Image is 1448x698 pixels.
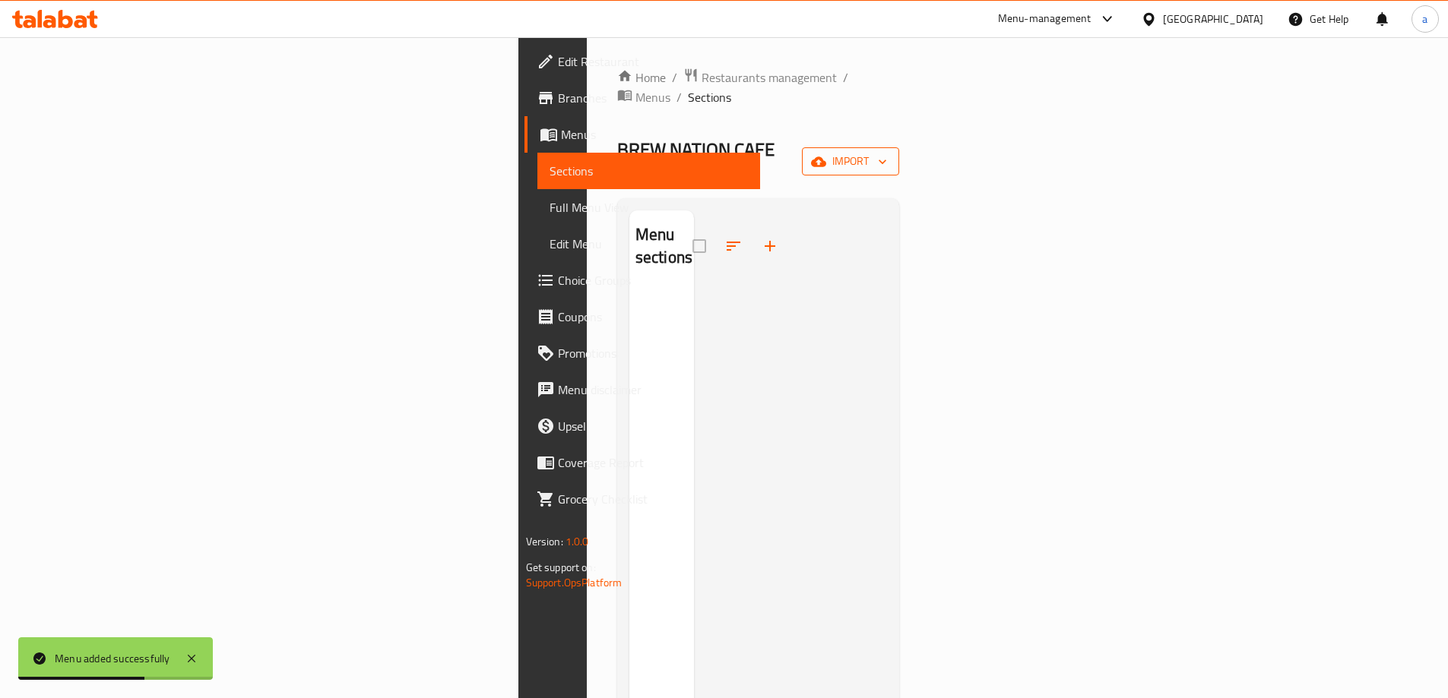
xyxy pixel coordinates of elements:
a: Menus [524,116,760,153]
span: Menus [561,125,748,144]
span: Menu disclaimer [558,381,748,399]
a: Coupons [524,298,760,335]
a: Support.OpsPlatform [526,573,623,592]
a: Upsell [524,408,760,444]
a: Coverage Report [524,444,760,481]
div: [GEOGRAPHIC_DATA] [1163,11,1263,27]
a: Menu disclaimer [524,371,760,408]
span: Choice Groups [558,271,748,289]
a: Branches [524,80,760,116]
a: Sections [537,153,760,189]
span: a [1422,11,1427,27]
span: Branches [558,89,748,107]
span: Edit Restaurant [558,52,748,71]
span: Restaurants management [702,68,837,87]
span: Full Menu View [550,198,748,216]
a: Edit Menu [537,226,760,262]
span: Sections [550,162,748,180]
span: Coupons [558,308,748,326]
span: Version: [526,532,563,551]
span: Get support on: [526,557,596,577]
span: Upsell [558,417,748,435]
span: Coverage Report [558,453,748,472]
li: / [843,68,848,87]
span: import [814,152,887,171]
a: Restaurants management [683,68,837,87]
button: Add section [752,228,788,264]
a: Choice Groups [524,262,760,298]
a: Grocery Checklist [524,481,760,517]
span: Grocery Checklist [558,490,748,508]
span: Edit Menu [550,235,748,253]
div: Menu-management [998,10,1092,28]
button: import [802,147,899,175]
nav: Menu sections [629,283,694,295]
span: 1.0.0 [566,532,589,551]
span: Promotions [558,344,748,362]
div: Menu added successfully [55,650,170,667]
a: Full Menu View [537,189,760,226]
a: Promotions [524,335,760,371]
a: Edit Restaurant [524,43,760,80]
